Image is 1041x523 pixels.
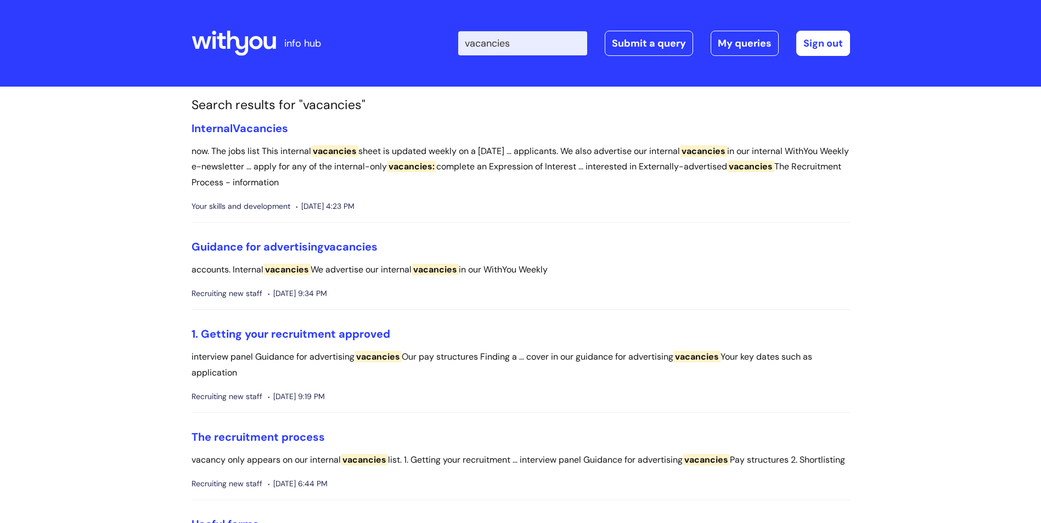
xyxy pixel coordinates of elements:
[192,121,288,135] a: InternalVacancies
[683,454,730,465] span: vacancies
[192,262,850,278] p: accounts. Internal We advertise our internal in our WithYou Weekly
[673,351,721,362] span: vacancies
[192,240,378,254] a: Guidance for advertisingvacancies
[796,31,850,56] a: Sign out
[192,287,262,300] span: Recruiting new staff
[284,35,321,52] p: info hub
[192,200,290,213] span: Your skills and development
[192,98,850,113] h1: Search results for "vacancies"
[605,31,693,56] a: Submit a query
[458,31,850,56] div: | -
[233,121,288,135] span: Vacancies
[458,31,587,55] input: Search
[268,287,327,300] span: [DATE] 9:34 PM
[192,327,390,341] a: 1. Getting your recruitment approved
[192,349,850,381] p: interview panel Guidance for advertising Our pay structures Finding a ... cover in our guidance f...
[263,264,311,275] span: vacancies
[192,430,325,444] a: The recruitment process
[680,145,727,157] span: vacancies
[311,145,358,157] span: vacancies
[711,31,779,56] a: My queries
[192,144,850,191] p: now. The jobs list This internal sheet is updated weekly on a [DATE] ... applicants. We also adve...
[341,454,388,465] span: vacancies
[412,264,459,275] span: vacancies
[192,477,262,491] span: Recruiting new staff
[268,390,325,403] span: [DATE] 9:19 PM
[727,161,774,172] span: vacancies
[387,161,436,172] span: vacancies:
[324,240,378,254] span: vacancies
[268,477,328,491] span: [DATE] 6:44 PM
[192,452,850,468] p: vacancy only appears on our internal list. 1. Getting your recruitment ... interview panel Guidan...
[354,351,402,362] span: vacancies
[296,200,354,213] span: [DATE] 4:23 PM
[192,390,262,403] span: Recruiting new staff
